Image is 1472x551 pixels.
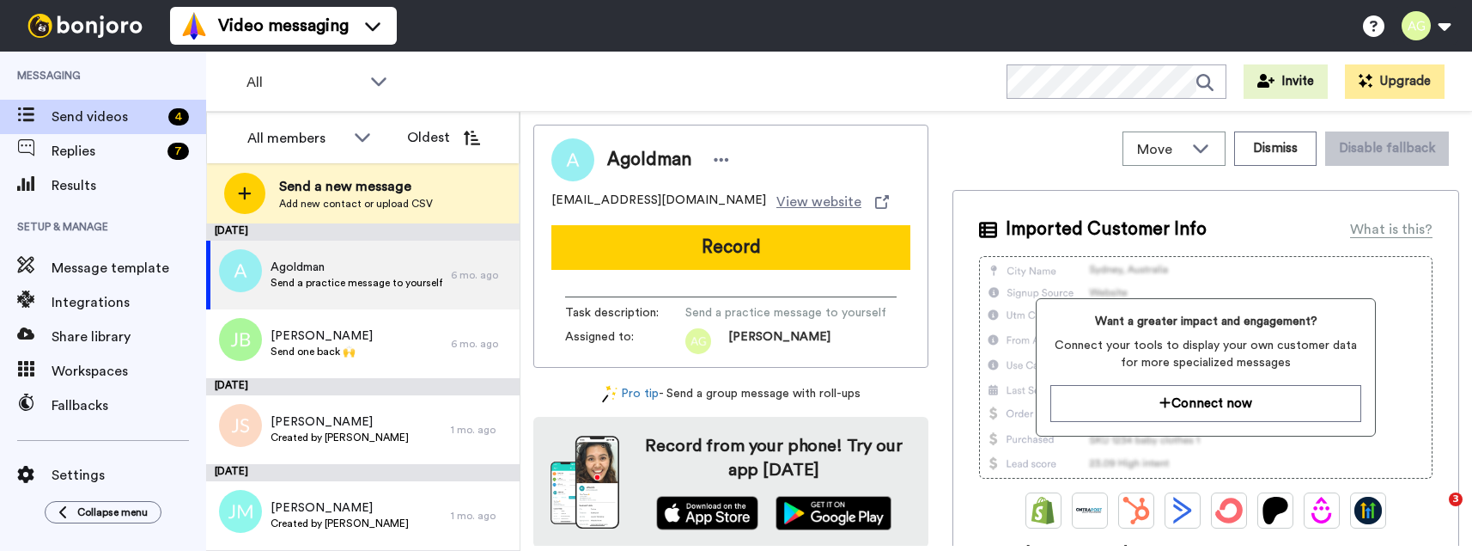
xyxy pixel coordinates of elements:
img: ag.png [685,328,711,354]
span: Share library [52,327,206,347]
div: 1 mo. ago [451,423,511,437]
img: Shopify [1030,497,1057,524]
span: 3 [1449,493,1463,506]
span: Connect your tools to display your own customer data for more specialized messages [1050,337,1360,371]
img: ActiveCampaign [1169,497,1196,524]
img: download [550,436,619,529]
img: Drip [1308,497,1335,524]
span: Results [52,175,206,196]
span: Collapse menu [77,505,148,519]
img: js.png [219,404,262,447]
span: Send videos [52,107,161,127]
a: View website [776,192,889,212]
button: Collapse menu [45,501,161,523]
span: Workspaces [52,361,206,382]
span: Integrations [52,292,206,313]
span: [PERSON_NAME] [728,328,830,354]
img: Hubspot [1122,497,1150,524]
span: Replies [52,141,161,162]
img: a.png [219,249,262,292]
div: [DATE] [206,464,520,481]
img: jb.png [219,318,262,361]
span: Message template [52,258,206,279]
a: Pro tip [602,385,659,403]
button: Record [551,225,910,270]
div: 4 [168,108,189,126]
img: ConvertKit [1215,497,1243,524]
span: [PERSON_NAME] [271,499,409,517]
span: Agoldman [271,259,442,276]
div: 6 mo. ago [451,337,511,351]
span: Agoldman [607,147,691,173]
div: [DATE] [206,223,520,241]
img: appstore [656,496,758,530]
img: Image of Agoldman [551,138,594,181]
img: magic-wand.svg [602,385,617,403]
span: [PERSON_NAME] [271,328,373,345]
span: Send a new message [279,176,433,197]
img: Ontraport [1076,497,1104,524]
span: View website [776,192,861,212]
span: [PERSON_NAME] [271,413,409,431]
div: 6 mo. ago [451,268,511,282]
span: All [246,72,362,93]
span: Send one back 🙌 [271,345,373,358]
span: Task description : [565,304,685,321]
span: Fallbacks [52,395,206,416]
button: Dismiss [1234,132,1317,166]
img: jm.png [219,490,262,533]
img: playstore [776,496,891,530]
button: Invite [1244,64,1328,99]
span: Assigned to: [565,328,685,354]
button: Connect now [1050,385,1360,422]
img: vm-color.svg [180,12,208,40]
span: Want a greater impact and engagement? [1050,313,1360,330]
span: Imported Customer Info [1006,217,1207,242]
span: Created by [PERSON_NAME] [271,517,409,530]
span: Video messaging [218,14,349,38]
div: [DATE] [206,378,520,395]
button: Disable fallback [1325,132,1449,166]
img: bj-logo-header-white.svg [21,14,149,38]
div: 7 [167,143,189,160]
span: Created by [PERSON_NAME] [271,431,409,444]
h4: Record from your phone! Try our app [DATE] [636,434,911,482]
span: [EMAIL_ADDRESS][DOMAIN_NAME] [551,192,766,212]
span: Settings [52,465,206,486]
span: Send a practice message to yourself [685,304,886,321]
div: - Send a group message with roll-ups [533,385,928,403]
button: Oldest [394,120,493,155]
div: What is this? [1350,219,1432,240]
iframe: Intercom live chat [1414,493,1455,534]
img: GoHighLevel [1354,497,1382,524]
div: All members [247,128,345,149]
span: Move [1137,139,1183,160]
button: Upgrade [1345,64,1445,99]
span: Send a practice message to yourself [271,276,442,290]
div: 1 mo. ago [451,509,511,523]
span: Add new contact or upload CSV [279,197,433,211]
img: Patreon [1262,497,1289,524]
